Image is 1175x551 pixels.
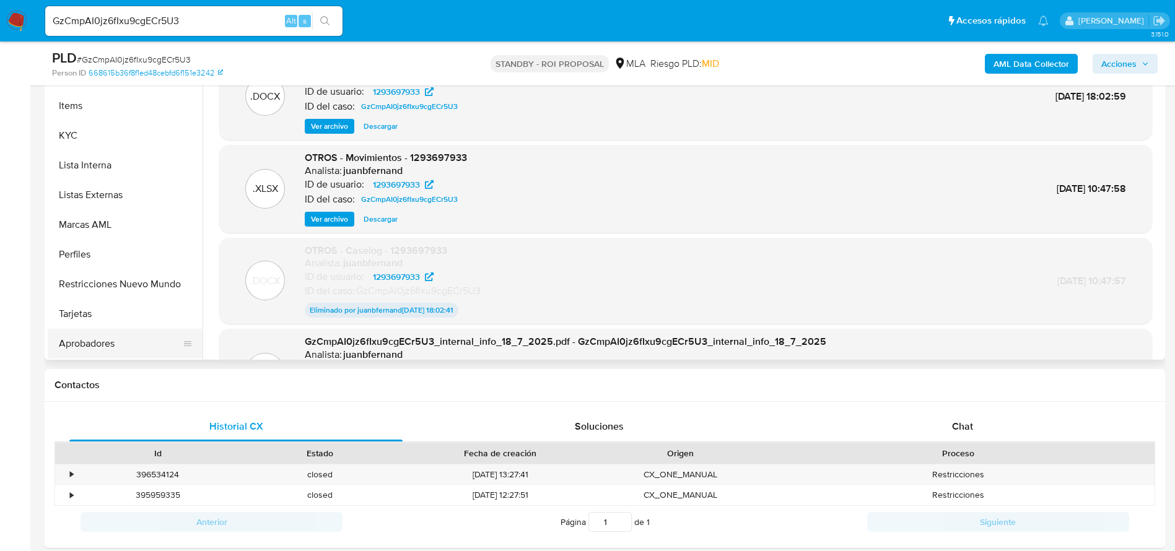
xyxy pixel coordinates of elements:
[305,150,467,165] span: OTROS - Movimientos - 1293697933
[48,150,203,180] button: Lista Interna
[52,67,86,79] b: Person ID
[491,55,609,72] p: STANDBY - ROI PROPOSAL
[48,269,203,299] button: Restricciones Nuevo Mundo
[614,57,645,71] div: MLA
[305,165,342,177] p: Analista:
[771,447,1146,459] div: Proceso
[239,464,401,485] div: closed
[1151,29,1169,39] span: 3.151.0
[253,182,278,196] p: .XLSX
[48,299,203,329] button: Tarjetas
[575,419,624,433] span: Soluciones
[305,178,364,191] p: ID de usuario:
[48,121,203,150] button: KYC
[48,329,193,358] button: Aprobadores
[286,15,296,27] span: Alt
[311,213,348,225] span: Ver archivo
[650,57,719,71] span: Riesgo PLD:
[357,119,404,134] button: Descargar
[361,192,458,207] span: GzCmpAI0jz6fIxu9cgECr5U3
[48,240,203,269] button: Perfiles
[52,48,77,67] b: PLD
[250,274,280,288] p: .DOCX
[647,516,650,528] span: 1
[343,257,403,269] h6: juanbfernand
[305,271,364,283] p: ID de usuario:
[305,212,354,227] button: Ver archivo
[373,84,420,99] span: 1293697933
[1057,274,1126,288] span: [DATE] 10:47:57
[762,464,1155,485] div: Restricciones
[303,15,307,27] span: s
[600,464,762,485] div: CX_ONE_MANUAL
[343,349,403,361] h6: juanbfernand
[70,489,73,501] div: •
[305,243,447,258] span: OTROS - Caselog - 1293697933
[1038,15,1049,26] a: Notificaciones
[55,379,1155,391] h1: Contactos
[305,257,342,269] p: Analista:
[77,53,191,66] span: # GzCmpAI0jz6fIxu9cgECr5U3
[762,485,1155,505] div: Restricciones
[305,85,364,98] p: ID de usuario:
[305,349,342,361] p: Analista:
[305,193,355,206] p: ID del caso:
[985,54,1078,74] button: AML Data Collector
[48,180,203,210] button: Listas Externas
[365,269,441,284] a: 1293697933
[81,512,343,532] button: Anterior
[952,419,973,433] span: Chat
[48,91,203,121] button: Items
[85,447,230,459] div: Id
[365,177,441,192] a: 1293697933
[702,56,719,71] span: MID
[250,90,280,103] p: .DOCX
[89,67,223,79] a: 668615b36f8f1ed48cebfd6f151e3242
[209,419,263,433] span: Historial CX
[401,464,600,485] div: [DATE] 13:27:41
[305,284,481,298] div: GzCmpAI0jz6fIxu9cgECr5U3
[343,165,403,177] h6: juanbfernand
[70,469,73,480] div: •
[305,303,458,318] p: Eliminado por juanbfernand [DATE] 18:02:41
[365,84,441,99] a: 1293697933
[600,485,762,505] div: CX_ONE_MANUAL
[1093,54,1158,74] button: Acciones
[956,14,1026,27] span: Accesos rápidos
[1078,15,1148,27] p: elaine.mcfarlane@mercadolibre.com
[305,285,355,297] p: ID del caso:
[312,12,338,30] button: search-icon
[364,120,398,132] span: Descargar
[561,512,650,532] span: Página de
[373,269,420,284] span: 1293697933
[248,447,393,459] div: Estado
[305,119,354,134] button: Ver archivo
[364,213,398,225] span: Descargar
[410,447,591,459] div: Fecha de creación
[356,192,463,207] a: GzCmpAI0jz6fIxu9cgECr5U3
[77,464,239,485] div: 396534124
[373,177,420,192] span: 1293697933
[1057,181,1126,196] span: [DATE] 10:47:58
[1055,89,1126,103] span: [DATE] 18:02:59
[994,54,1069,74] b: AML Data Collector
[357,212,404,227] button: Descargar
[608,447,753,459] div: Origen
[361,99,458,114] span: GzCmpAI0jz6fIxu9cgECr5U3
[1153,14,1166,27] a: Salir
[356,99,463,114] a: GzCmpAI0jz6fIxu9cgECr5U3
[48,210,203,240] button: Marcas AML
[311,120,348,132] span: Ver archivo
[77,485,239,505] div: 395959335
[45,13,343,29] input: Buscar usuario o caso...
[305,334,826,349] span: GzCmpAI0jz6fIxu9cgECr5U3_internal_info_18_7_2025.pdf - GzCmpAI0jz6fIxu9cgECr5U3_internal_info_18_...
[305,100,355,113] p: ID del caso:
[867,512,1129,532] button: Siguiente
[1101,54,1137,74] span: Acciones
[239,485,401,505] div: closed
[401,485,600,505] div: [DATE] 12:27:51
